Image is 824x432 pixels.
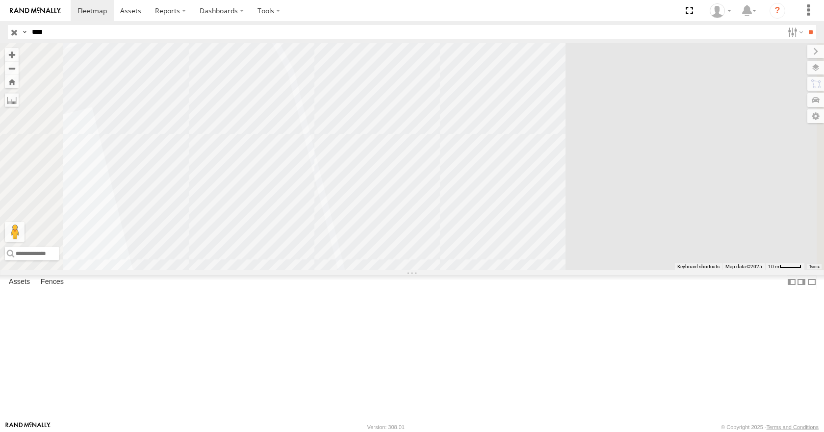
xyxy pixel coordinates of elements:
[770,3,785,19] i: ?
[807,109,824,123] label: Map Settings
[5,48,19,61] button: Zoom in
[767,424,819,430] a: Terms and Conditions
[787,275,797,289] label: Dock Summary Table to the Left
[725,264,762,269] span: Map data ©2025
[5,61,19,75] button: Zoom out
[21,25,28,39] label: Search Query
[809,264,820,268] a: Terms (opens in new tab)
[367,424,405,430] div: Version: 308.01
[10,7,61,14] img: rand-logo.svg
[765,263,804,270] button: Map Scale: 10 m per 41 pixels
[5,222,25,242] button: Drag Pegman onto the map to open Street View
[5,75,19,88] button: Zoom Home
[5,93,19,107] label: Measure
[5,422,51,432] a: Visit our Website
[797,275,806,289] label: Dock Summary Table to the Right
[677,263,720,270] button: Keyboard shortcuts
[768,264,779,269] span: 10 m
[706,3,735,18] div: Todd Sigmon
[807,275,817,289] label: Hide Summary Table
[36,276,69,289] label: Fences
[4,276,35,289] label: Assets
[721,424,819,430] div: © Copyright 2025 -
[784,25,805,39] label: Search Filter Options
